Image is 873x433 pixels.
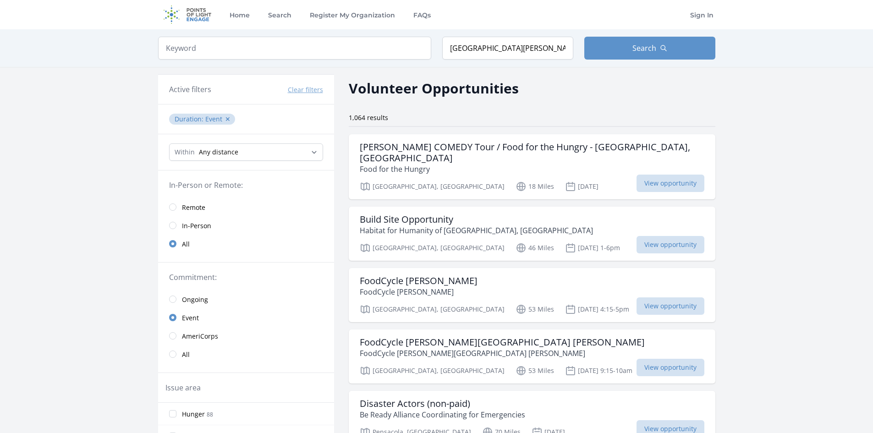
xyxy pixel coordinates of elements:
[360,275,478,286] h3: FoodCycle [PERSON_NAME]
[360,365,505,376] p: [GEOGRAPHIC_DATA], [GEOGRAPHIC_DATA]
[169,410,176,417] input: Hunger 88
[349,329,715,384] a: FoodCycle [PERSON_NAME][GEOGRAPHIC_DATA] [PERSON_NAME] FoodCycle [PERSON_NAME][GEOGRAPHIC_DATA] [...
[225,115,231,124] button: ✕
[565,365,632,376] p: [DATE] 9:15-10am
[175,115,205,123] span: Duration :
[360,286,478,297] p: FoodCycle [PERSON_NAME]
[637,236,704,253] span: View opportunity
[565,304,629,315] p: [DATE] 4:15-5pm
[349,134,715,199] a: [PERSON_NAME] COMEDY Tour / Food for the Hungry - [GEOGRAPHIC_DATA], [GEOGRAPHIC_DATA] Food for t...
[516,181,554,192] p: 18 Miles
[182,221,211,230] span: In-Person
[182,313,199,323] span: Event
[349,78,519,99] h2: Volunteer Opportunities
[205,115,222,123] span: Event
[360,142,704,164] h3: [PERSON_NAME] COMEDY Tour / Food for the Hungry - [GEOGRAPHIC_DATA], [GEOGRAPHIC_DATA]
[637,297,704,315] span: View opportunity
[158,345,334,363] a: All
[169,143,323,161] select: Search Radius
[516,365,554,376] p: 53 Miles
[442,37,573,60] input: Location
[182,240,190,249] span: All
[349,113,388,122] span: 1,064 results
[516,242,554,253] p: 46 Miles
[360,304,505,315] p: [GEOGRAPHIC_DATA], [GEOGRAPHIC_DATA]
[288,85,323,94] button: Clear filters
[632,43,656,54] span: Search
[584,37,715,60] button: Search
[169,180,323,191] legend: In-Person or Remote:
[158,327,334,345] a: AmeriCorps
[158,235,334,253] a: All
[158,198,334,216] a: Remote
[637,175,704,192] span: View opportunity
[165,382,201,393] legend: Issue area
[516,304,554,315] p: 53 Miles
[360,164,704,175] p: Food for the Hungry
[158,216,334,235] a: In-Person
[360,214,593,225] h3: Build Site Opportunity
[360,225,593,236] p: Habitat for Humanity of [GEOGRAPHIC_DATA], [GEOGRAPHIC_DATA]
[158,308,334,327] a: Event
[158,37,431,60] input: Keyword
[565,181,598,192] p: [DATE]
[169,272,323,283] legend: Commitment:
[349,207,715,261] a: Build Site Opportunity Habitat for Humanity of [GEOGRAPHIC_DATA], [GEOGRAPHIC_DATA] [GEOGRAPHIC_D...
[182,332,218,341] span: AmeriCorps
[360,348,645,359] p: FoodCycle [PERSON_NAME][GEOGRAPHIC_DATA] [PERSON_NAME]
[182,203,205,212] span: Remote
[360,337,645,348] h3: FoodCycle [PERSON_NAME][GEOGRAPHIC_DATA] [PERSON_NAME]
[360,242,505,253] p: [GEOGRAPHIC_DATA], [GEOGRAPHIC_DATA]
[349,268,715,322] a: FoodCycle [PERSON_NAME] FoodCycle [PERSON_NAME] [GEOGRAPHIC_DATA], [GEOGRAPHIC_DATA] 53 Miles [DA...
[637,359,704,376] span: View opportunity
[158,290,334,308] a: Ongoing
[207,411,213,418] span: 88
[182,350,190,359] span: All
[565,242,620,253] p: [DATE] 1-6pm
[360,181,505,192] p: [GEOGRAPHIC_DATA], [GEOGRAPHIC_DATA]
[360,398,525,409] h3: Disaster Actors (non-paid)
[182,410,205,419] span: Hunger
[169,84,211,95] h3: Active filters
[360,409,525,420] p: Be Ready Alliance Coordinating for Emergencies
[182,295,208,304] span: Ongoing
